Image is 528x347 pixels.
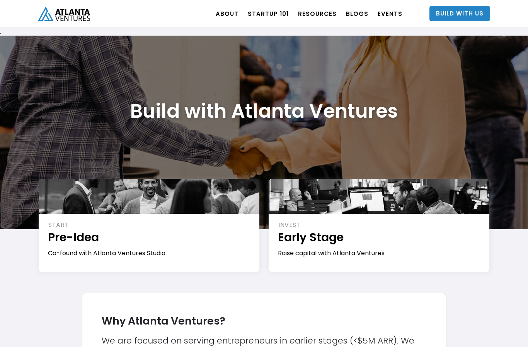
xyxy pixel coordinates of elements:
[48,221,251,229] div: START
[130,99,398,123] h1: Build with Atlanta Ventures
[429,6,490,21] a: Build With Us
[278,249,481,258] div: Raise capital with Atlanta Ventures
[48,249,251,258] div: Co-found with Atlanta Ventures Studio
[278,229,481,245] h1: Early Stage
[346,3,368,24] a: BLOGS
[216,3,238,24] a: ABOUT
[102,314,225,328] strong: Why Atlanta Ventures?
[248,3,289,24] a: Startup 101
[48,229,251,245] h1: Pre-Idea
[298,3,337,24] a: RESOURCES
[39,179,259,272] a: STARTPre-IdeaCo-found with Atlanta Ventures Studio
[278,221,481,229] div: INVEST
[378,3,402,24] a: EVENTS
[269,179,489,272] a: INVESTEarly StageRaise capital with Atlanta Ventures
